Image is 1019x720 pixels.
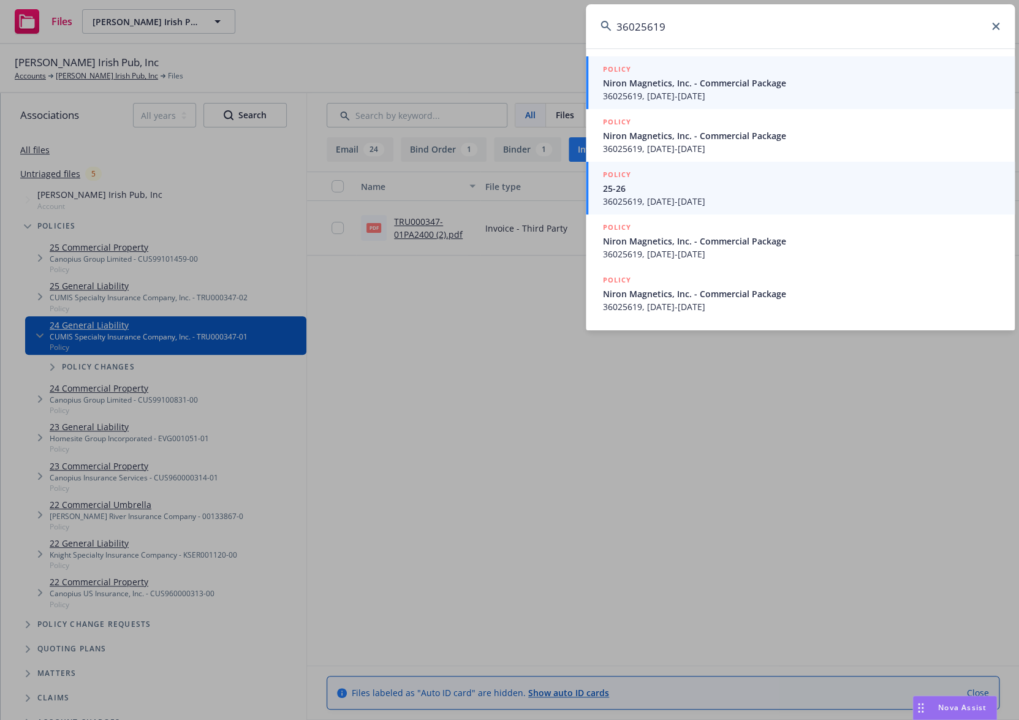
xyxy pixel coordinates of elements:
span: 36025619, [DATE]-[DATE] [603,195,1000,208]
h5: POLICY [603,221,631,233]
a: POLICYNiron Magnetics, Inc. - Commercial Package36025619, [DATE]-[DATE] [586,109,1015,162]
span: Niron Magnetics, Inc. - Commercial Package [603,77,1000,89]
input: Search... [586,4,1015,48]
a: POLICY25-2636025619, [DATE]-[DATE] [586,162,1015,214]
span: 36025619, [DATE]-[DATE] [603,142,1000,155]
span: Niron Magnetics, Inc. - Commercial Package [603,235,1000,248]
span: 25-26 [603,182,1000,195]
span: 36025619, [DATE]-[DATE] [603,300,1000,313]
a: POLICYNiron Magnetics, Inc. - Commercial Package36025619, [DATE]-[DATE] [586,267,1015,320]
span: 36025619, [DATE]-[DATE] [603,248,1000,260]
h5: POLICY [603,169,631,181]
h5: POLICY [603,274,631,286]
a: POLICYNiron Magnetics, Inc. - Commercial Package36025619, [DATE]-[DATE] [586,214,1015,267]
span: Nova Assist [938,702,987,713]
div: Drag to move [913,696,928,719]
button: Nova Assist [912,695,997,720]
h5: POLICY [603,63,631,75]
a: POLICYNiron Magnetics, Inc. - Commercial Package36025619, [DATE]-[DATE] [586,56,1015,109]
h5: POLICY [603,116,631,128]
span: Niron Magnetics, Inc. - Commercial Package [603,129,1000,142]
span: 36025619, [DATE]-[DATE] [603,89,1000,102]
span: Niron Magnetics, Inc. - Commercial Package [603,287,1000,300]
